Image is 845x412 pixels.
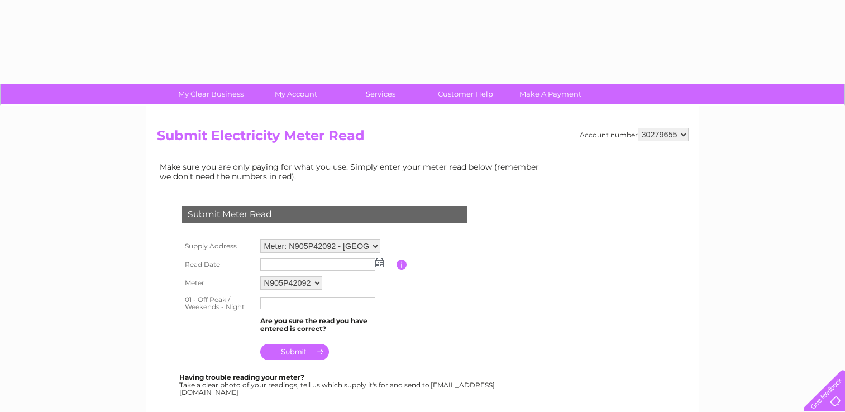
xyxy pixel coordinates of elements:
td: Make sure you are only paying for what you use. Simply enter your meter read below (remember we d... [157,160,548,183]
a: Make A Payment [504,84,596,104]
div: Account number [580,128,689,141]
th: Meter [179,274,257,293]
a: My Account [250,84,342,104]
a: Customer Help [419,84,512,104]
div: Take a clear photo of your readings, tell us which supply it's for and send to [EMAIL_ADDRESS][DO... [179,373,497,396]
b: Having trouble reading your meter? [179,373,304,381]
input: Information [397,260,407,270]
div: Submit Meter Read [182,206,467,223]
td: Are you sure the read you have entered is correct? [257,314,397,336]
img: ... [375,258,384,267]
a: Services [335,84,427,104]
a: My Clear Business [165,84,257,104]
th: 01 - Off Peak / Weekends - Night [179,293,257,315]
input: Submit [260,344,329,360]
th: Supply Address [179,237,257,256]
th: Read Date [179,256,257,274]
h2: Submit Electricity Meter Read [157,128,689,149]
